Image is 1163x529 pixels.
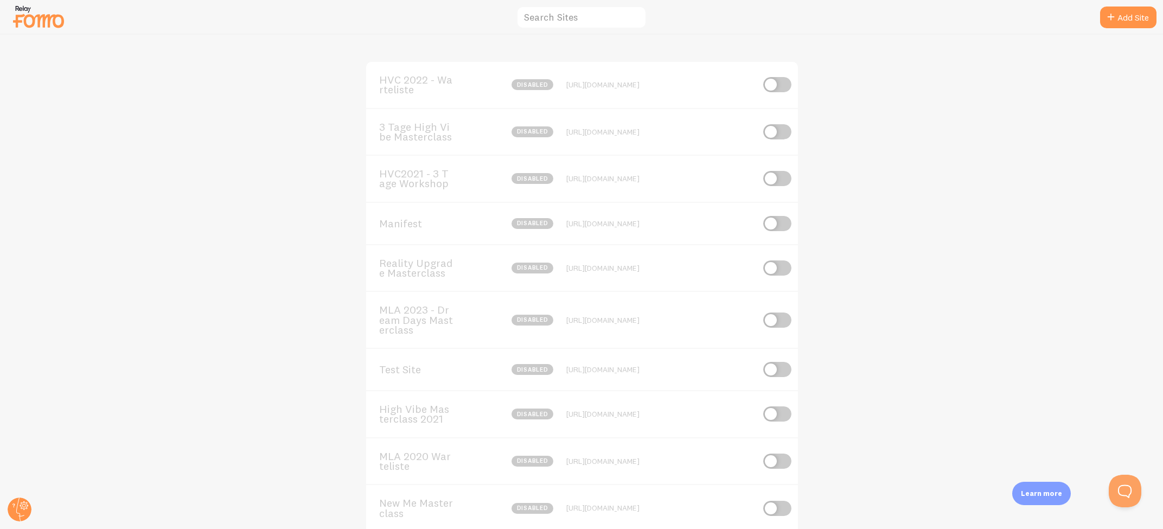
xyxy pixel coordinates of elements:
div: [URL][DOMAIN_NAME] [566,127,753,137]
div: [URL][DOMAIN_NAME] [566,456,753,466]
span: Manifest [379,219,467,228]
span: disabled [512,263,553,273]
img: fomo-relay-logo-orange.svg [11,3,66,30]
span: Reality Upgrade Masterclass [379,258,467,278]
div: [URL][DOMAIN_NAME] [566,315,753,325]
div: [URL][DOMAIN_NAME] [566,174,753,183]
div: [URL][DOMAIN_NAME] [566,503,753,513]
span: 3 Tage High Vibe Masterclass [379,122,467,142]
span: HVC 2022 - Warteliste [379,75,467,95]
span: disabled [512,173,553,184]
span: disabled [512,218,553,229]
span: MLA 2020 Warteliste [379,451,467,471]
span: disabled [512,456,553,467]
span: disabled [512,409,553,419]
span: HVC2021 - 3 Tage Workshop [379,169,467,189]
span: High Vibe Masterclass 2021 [379,404,467,424]
div: [URL][DOMAIN_NAME] [566,80,753,90]
div: Learn more [1012,482,1071,505]
span: disabled [512,79,553,90]
span: disabled [512,315,553,326]
span: New Me Masterclass [379,498,467,518]
p: Learn more [1021,488,1062,499]
div: [URL][DOMAIN_NAME] [566,365,753,374]
iframe: Help Scout Beacon - Open [1109,475,1141,507]
div: [URL][DOMAIN_NAME] [566,409,753,419]
span: disabled [512,503,553,514]
span: disabled [512,126,553,137]
span: Test Site [379,365,467,374]
div: [URL][DOMAIN_NAME] [566,263,753,273]
span: disabled [512,364,553,375]
div: [URL][DOMAIN_NAME] [566,219,753,228]
span: MLA 2023 - Dream Days Masterclass [379,305,467,335]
